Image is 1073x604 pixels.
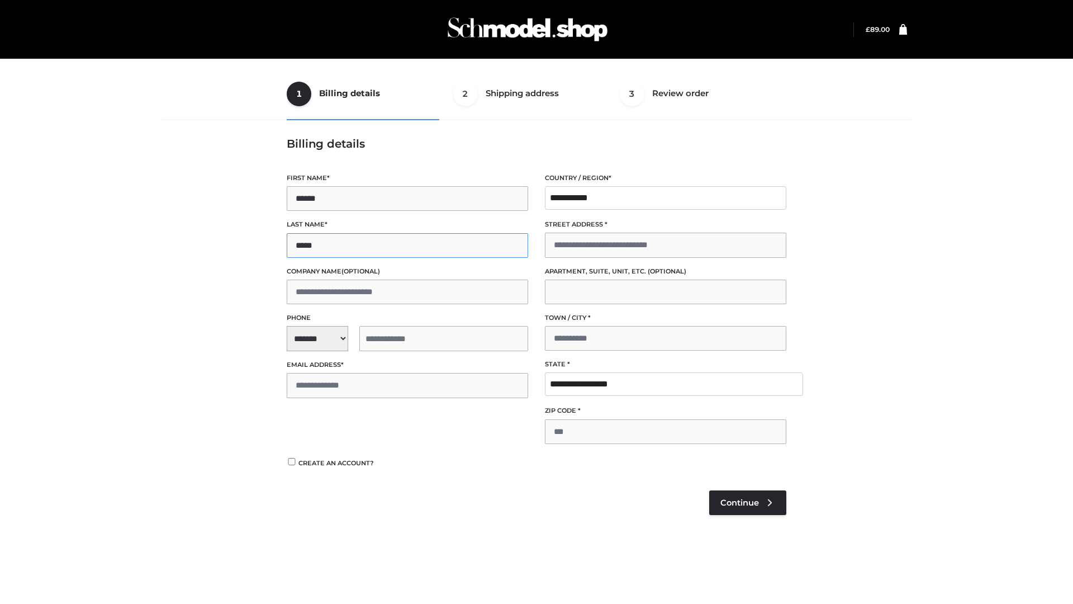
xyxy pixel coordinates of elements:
a: Continue [709,490,786,515]
label: Phone [287,313,528,323]
span: £ [866,25,870,34]
label: First name [287,173,528,183]
img: Schmodel Admin 964 [444,7,611,51]
label: Email address [287,360,528,370]
label: Street address [545,219,786,230]
h3: Billing details [287,137,786,150]
label: State [545,359,786,370]
input: Create an account? [287,458,297,465]
label: Country / Region [545,173,786,183]
label: Company name [287,266,528,277]
span: (optional) [648,267,686,275]
span: Continue [720,498,759,508]
label: Last name [287,219,528,230]
label: Town / City [545,313,786,323]
span: Create an account? [298,459,374,467]
label: Apartment, suite, unit, etc. [545,266,786,277]
label: ZIP Code [545,405,786,416]
bdi: 89.00 [866,25,890,34]
span: (optional) [341,267,380,275]
a: £89.00 [866,25,890,34]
